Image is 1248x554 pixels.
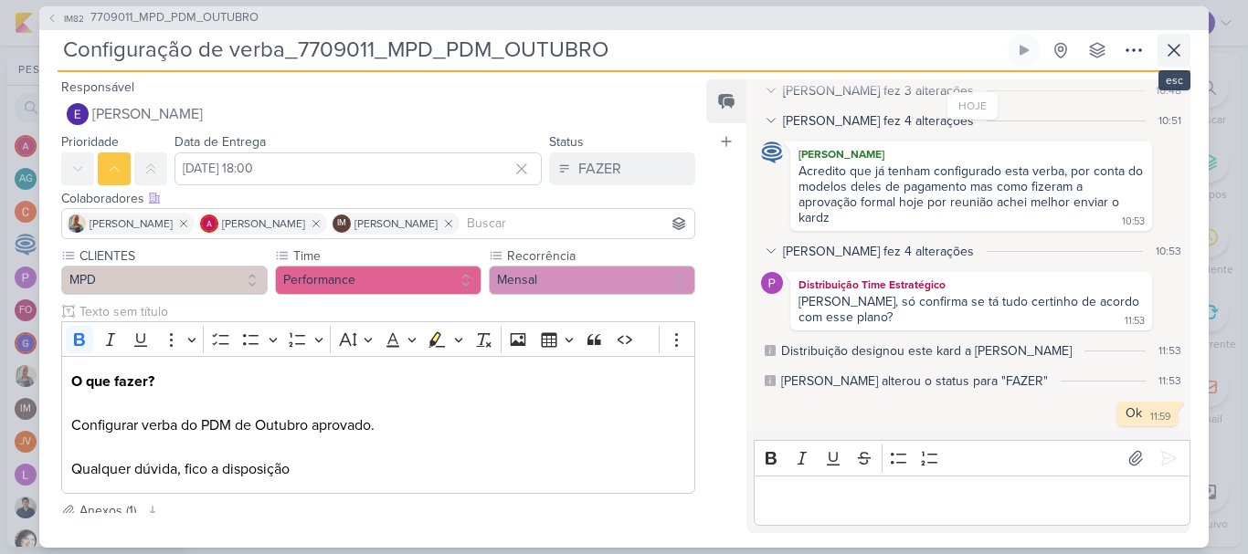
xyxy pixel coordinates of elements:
button: Performance [275,266,481,295]
div: 11:59 [1150,410,1170,424]
p: Configurar verba do PDM de Outubro aprovado. Qualquer dúvida, fico a disposição [71,371,685,480]
label: Recorrência [505,246,695,266]
div: 11:53 [1125,314,1145,329]
button: MPD [61,266,268,295]
img: Distribuição Time Estratégico [761,272,783,294]
span: [PERSON_NAME] [90,215,173,232]
div: Editor editing area: main [754,476,1190,526]
input: Texto sem título [76,302,695,321]
div: Distribuição Time Estratégico [794,276,1148,294]
div: [PERSON_NAME] fez 4 alterações [783,242,974,261]
label: Data de Entrega [175,134,266,150]
label: CLIENTES [78,246,268,266]
span: [PERSON_NAME] [222,215,305,232]
div: FAZER [578,158,621,180]
span: [PERSON_NAME] [92,103,203,125]
div: Editor editing area: main [61,356,695,494]
div: Ok [1126,405,1142,421]
div: Isabella Machado Guimarães [333,214,351,233]
button: Mensal [489,266,695,295]
label: Status [549,134,584,150]
input: Select a date [175,152,542,185]
div: 10:48 [1156,82,1181,99]
div: 11:53 [1158,342,1181,359]
div: Anexos (1) [79,501,136,520]
img: Iara Santos [68,214,86,233]
div: esc [1158,70,1190,90]
div: 10:53 [1122,214,1145,229]
div: 11:53 [1158,372,1181,389]
div: [PERSON_NAME], só confirma se tá tudo certinho de acordo com esse plano? [799,294,1143,325]
div: 10:51 [1158,112,1181,129]
img: Alessandra Gomes [200,214,218,233]
button: [PERSON_NAME] [61,98,695,131]
div: [PERSON_NAME] fez 3 alterações [783,81,974,100]
div: Eduardo alterou o status para "FAZER" [781,371,1048,391]
label: Time [291,246,481,266]
div: Distribuição designou este kard a Eduardo [781,341,1072,361]
div: Editor toolbar [61,321,695,357]
p: IM [337,219,346,228]
label: Responsável [61,79,134,95]
button: FAZER [549,152,695,185]
div: Colaboradores [61,189,695,208]
input: Kard Sem Título [58,34,1004,67]
strong: O que fazer? [71,372,154,391]
div: Editor toolbar [754,440,1190,476]
div: [PERSON_NAME] fez 4 alterações [783,111,974,131]
div: Este log é visível à todos no kard [765,375,776,386]
div: [PERSON_NAME] [794,145,1148,163]
div: Este log é visível à todos no kard [765,345,776,356]
span: [PERSON_NAME] [354,215,438,232]
div: Acredito que já tenham configurado esta verba, por conta do modelos deles de pagamento mas como f... [799,163,1147,225]
input: Buscar [463,213,691,235]
div: Ligar relógio [1017,43,1031,57]
img: Eduardo Quaresma [67,103,89,125]
div: 10:53 [1156,243,1181,259]
label: Prioridade [61,134,119,150]
img: Caroline Traven De Andrade [761,141,783,163]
